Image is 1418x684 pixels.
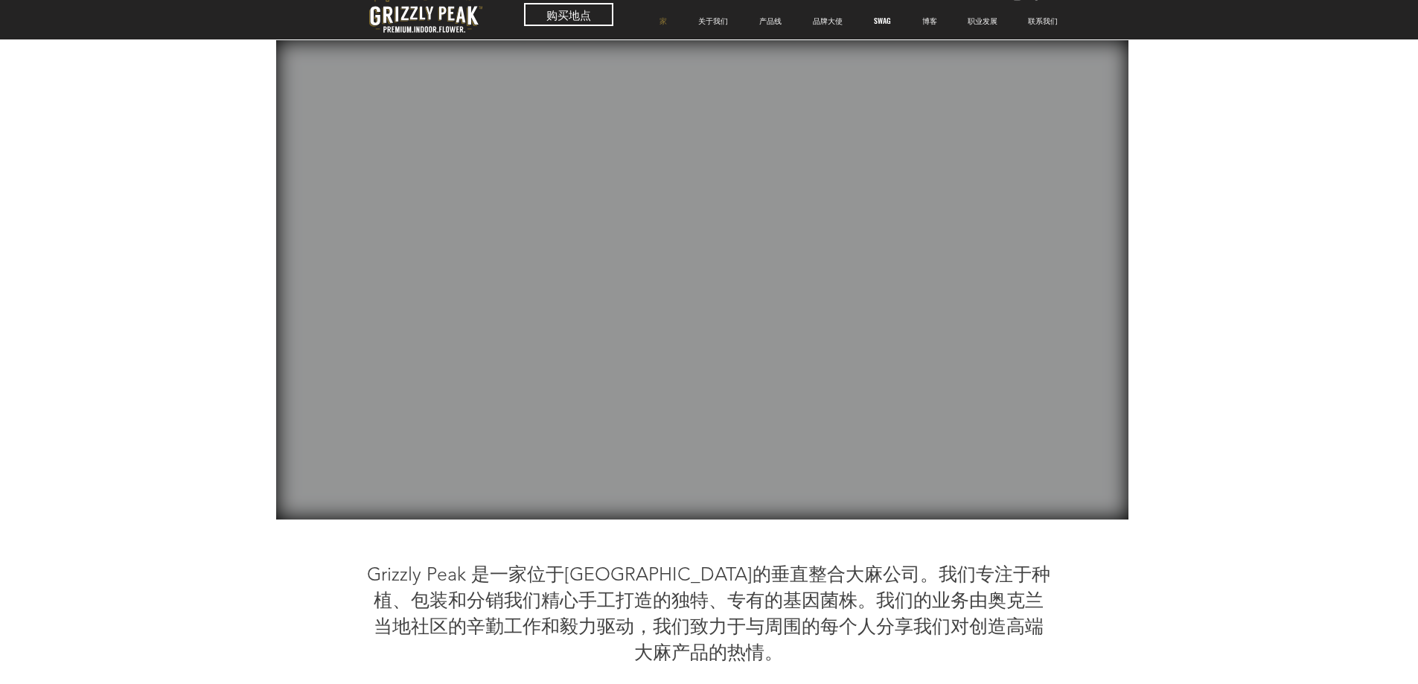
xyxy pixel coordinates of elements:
[968,15,997,26] font: 职业发展
[907,2,953,39] a: 博客
[683,2,744,39] a: 关于我们
[546,6,591,22] font: 购买地点
[524,3,613,26] a: 购买地点
[874,15,891,26] font: SWAG
[1028,15,1058,26] font: 联系我们
[660,15,667,26] font: 家
[698,15,728,26] font: 关于我们
[797,2,858,39] div: 品牌大使
[644,2,683,39] a: 家
[744,2,797,39] a: 产品线
[367,563,1050,663] font: Grizzly Peak 是一家位于[GEOGRAPHIC_DATA]的垂直整合大麻公司。我们专注于种植、包装和分销我们精心手工打造的独特、专有的基因菌株。我们的业务由奥克兰当地社区的辛勤工作和...
[953,2,1013,39] a: 职业发展
[813,15,843,26] font: 品牌大使
[922,15,937,26] font: 博客
[759,15,782,26] font: 产品线
[858,2,907,39] a: SWAG
[644,2,1073,39] nav: 地点
[276,40,1128,520] div: 您的视频标题视频播放器
[1013,2,1073,39] a: 联系我们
